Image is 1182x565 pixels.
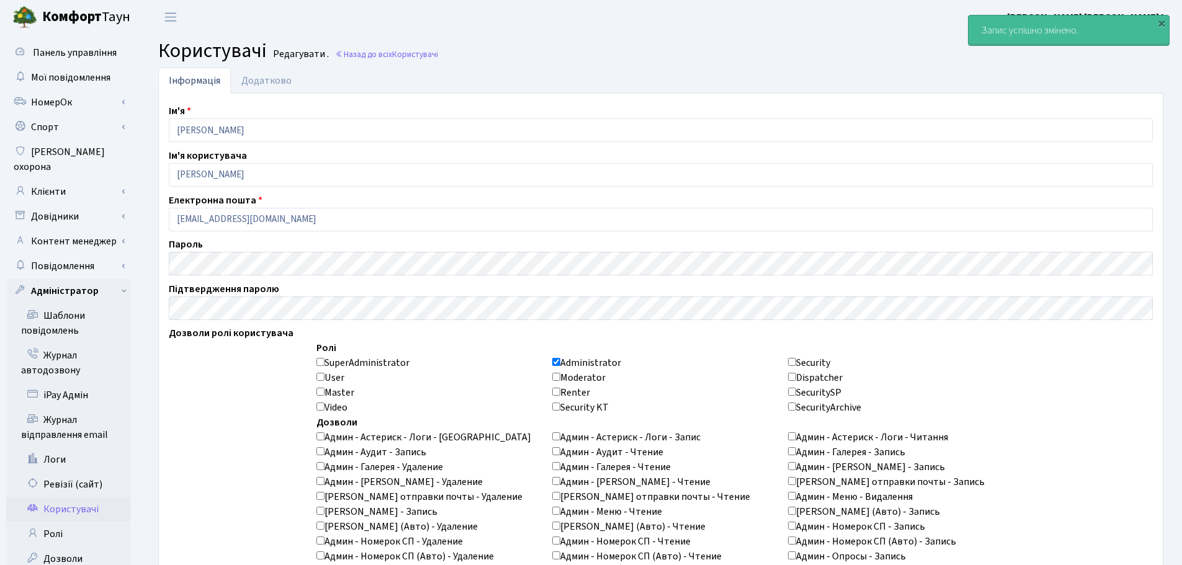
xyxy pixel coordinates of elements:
label: Админ - [PERSON_NAME] - Удаление [316,474,483,489]
a: Спорт [6,115,130,140]
label: Админ - [PERSON_NAME] - Чтение [552,474,710,489]
input: [PERSON_NAME] (Авто) - Удаление [316,522,325,530]
label: Админ - Галерея - Удаление [316,460,443,474]
label: Админ - Аудит - Запись [316,445,426,460]
b: [PERSON_NAME] [PERSON_NAME] I. [1007,11,1167,24]
a: [PERSON_NAME] охорона [6,140,130,179]
label: Админ - Опросы - Запись [788,549,906,564]
label: [PERSON_NAME] (Авто) - Удаление [316,519,478,534]
label: Админ - [PERSON_NAME] - Запись [788,460,945,474]
label: Админ - Меню - Видалення [788,489,913,504]
span: Користувачі [158,37,267,65]
label: SecuritySP [788,385,841,400]
input: Security KT [552,403,560,411]
label: Підтвердження паролю [169,282,279,296]
input: Video [316,403,325,411]
label: Админ - Номерок СП (Авто) - Удаление [316,549,494,564]
label: Електронна пошта [169,193,262,208]
label: SecurityArchive [788,400,861,415]
a: Контент менеджер [6,229,130,254]
input: Админ - Номерок СП - Удаление [316,536,325,545]
label: [PERSON_NAME] (Авто) - Запись [788,504,940,519]
a: Повідомлення [6,254,130,278]
label: Пароль [169,237,203,252]
input: Админ - Галерея - Запись [788,447,796,455]
label: Админ - Номерок СП - Запись [788,519,925,534]
input: Админ - [PERSON_NAME] - Чтение [552,477,560,485]
input: SuperAdministrator [316,358,325,366]
a: Додатково [231,68,302,94]
label: Administrator [552,355,621,370]
input: [PERSON_NAME] отправки почты - Удаление [316,492,325,500]
label: Админ - Номерок СП - Удаление [316,534,463,549]
label: [PERSON_NAME] отправки почты - Чтение [552,489,750,504]
label: Дозволи [316,415,357,430]
label: User [316,370,344,385]
input: User [316,373,325,381]
label: SuperAdministrator [316,355,410,370]
input: Админ - Меню - Чтение [552,507,560,515]
input: Админ - [PERSON_NAME] - Запись [788,462,796,470]
input: Админ - Галерея - Чтение [552,462,560,470]
a: Клієнти [6,179,130,204]
img: logo.png [12,5,37,30]
input: Админ - Астериск - Логи - [GEOGRAPHIC_DATA] [316,432,325,440]
label: [PERSON_NAME] отправки почты - Запись [788,474,985,489]
input: Админ - Номерок СП - Запись [788,522,796,530]
input: SecuritySP [788,388,796,396]
button: Переключити навігацію [155,7,186,27]
input: Master [316,388,325,396]
a: Панель управління [6,40,130,65]
input: Админ - Галерея - Удаление [316,462,325,470]
label: Админ - Меню - Чтение [552,504,662,519]
label: Дозволи ролі користувача [169,326,293,340]
label: Админ - Номерок СП - Чтение [552,534,691,549]
a: Користувачі [6,497,130,522]
label: Админ - Галерея - Чтение [552,460,671,474]
a: Мої повідомлення [6,65,130,90]
label: Renter [552,385,590,400]
label: Security [788,355,830,370]
input: SecurityArchive [788,403,796,411]
div: × [1155,17,1168,29]
a: [PERSON_NAME] [PERSON_NAME] I. [1007,10,1167,25]
label: Security KT [552,400,609,415]
label: Админ - Аудит - Чтение [552,445,663,460]
label: Админ - Галерея - Запись [788,445,905,460]
a: Адміністратор [6,278,130,303]
input: [PERSON_NAME] отправки почты - Запись [788,477,796,485]
input: Админ - Номерок СП (Авто) - Чтение [552,551,560,559]
label: [PERSON_NAME] (Авто) - Чтение [552,519,705,534]
label: Ім'я [169,104,191,118]
input: Administrator [552,358,560,366]
a: Журнал автодозвону [6,343,130,383]
a: Назад до всіхКористувачі [335,48,438,60]
input: Renter [552,388,560,396]
a: Журнал відправлення email [6,407,130,447]
label: Video [316,400,347,415]
small: Редагувати . [271,48,329,60]
label: Админ - Номерок СП (Авто) - Чтение [552,549,722,564]
input: Админ - Астериск - Логи - Запис [552,432,560,440]
input: Админ - Аудит - Чтение [552,447,560,455]
span: Панель управління [33,46,117,60]
span: Таун [42,7,130,28]
label: Ролі [316,340,336,355]
input: Админ - Опросы - Запись [788,551,796,559]
a: Інформація [158,68,231,94]
label: Master [316,385,354,400]
div: Запис успішно змінено. [969,16,1169,45]
a: НомерОк [6,90,130,115]
label: Ім'я користувача [169,148,247,163]
label: [PERSON_NAME] отправки почты - Удаление [316,489,522,504]
b: Комфорт [42,7,102,27]
label: Админ - Астериск - Логи - Читання [788,430,948,445]
input: Админ - Аудит - Запись [316,447,325,455]
label: Админ - Номерок СП (Авто) - Запись [788,534,956,549]
input: Админ - Астериск - Логи - Читання [788,432,796,440]
a: Ролі [6,522,130,546]
input: Админ - Меню - Видалення [788,492,796,500]
a: Логи [6,447,130,472]
input: [PERSON_NAME] (Авто) - Запись [788,507,796,515]
input: Dispatcher [788,373,796,381]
